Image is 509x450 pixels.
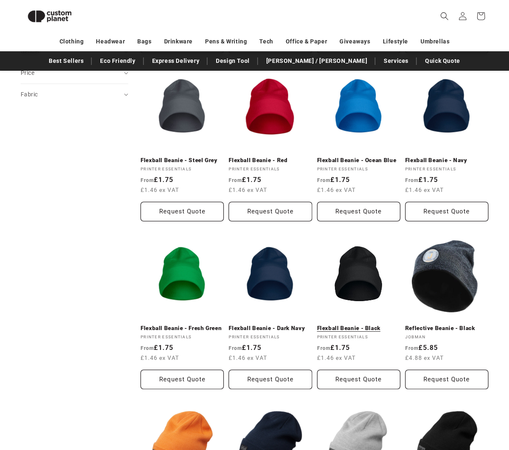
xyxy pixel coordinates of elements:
[317,202,400,221] button: Request Quote
[96,54,139,68] a: Eco Friendly
[148,54,204,68] a: Express Delivery
[21,84,128,105] summary: Fabric (0 selected)
[405,202,488,221] button: Request Quote
[45,54,88,68] a: Best Sellers
[229,370,312,389] button: Request Quote
[60,34,84,49] a: Clothing
[141,325,224,332] a: Flexball Beanie - Fresh Green
[317,370,400,389] button: Request Quote
[421,54,464,68] a: Quick Quote
[421,34,449,49] a: Umbrellas
[286,34,327,49] a: Office & Paper
[205,34,247,49] a: Pens & Writing
[405,325,488,332] a: Reflective Beanie - Black
[380,54,413,68] a: Services
[21,62,128,84] summary: Price
[141,157,224,164] a: Flexball Beanie - Steel Grey
[262,54,371,68] a: [PERSON_NAME] / [PERSON_NAME]
[339,34,370,49] a: Giveaways
[141,370,224,389] button: Request Quote
[317,325,400,332] a: Flexball Beanie - Black
[137,34,151,49] a: Bags
[21,69,34,76] span: Price
[141,202,224,221] button: Request Quote
[435,7,454,25] summary: Search
[21,3,79,29] img: Custom Planet
[164,34,193,49] a: Drinkware
[383,34,408,49] a: Lifestyle
[96,34,125,49] a: Headwear
[405,157,488,164] a: Flexball Beanie - Navy
[317,157,400,164] a: Flexball Beanie - Ocean Blue
[229,202,312,221] button: Request Quote
[21,91,38,98] span: Fabric
[259,34,273,49] a: Tech
[229,325,312,332] a: Flexball Beanie - Dark Navy
[212,54,254,68] a: Design Tool
[371,361,509,450] iframe: Chat Widget
[229,157,312,164] a: Flexball Beanie - Red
